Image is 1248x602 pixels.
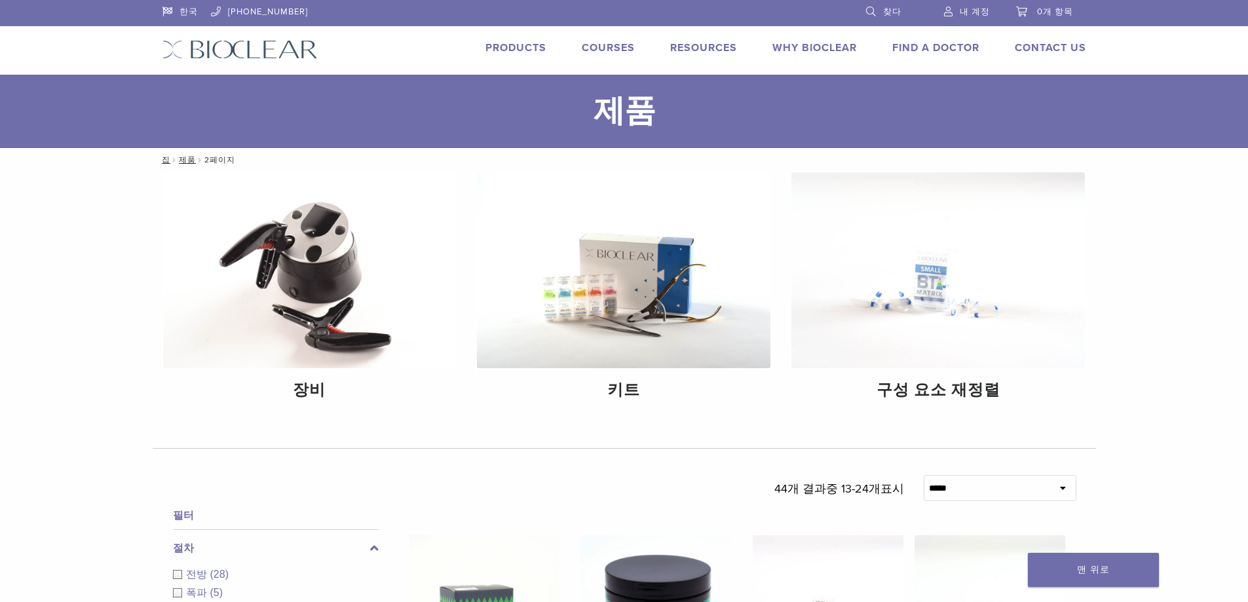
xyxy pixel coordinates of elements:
font: (28) [210,569,229,580]
font: 집 [162,155,170,164]
font: 키트 [607,381,640,400]
a: Why Bioclear [772,41,857,54]
font: 중 13-24개 [826,481,880,496]
font: 구성 요소 재정렬 [877,381,1000,400]
font: 맨 위로 [1077,564,1110,575]
a: 집 [158,155,170,164]
font: 0개 항목 [1037,7,1073,17]
a: Resources [670,41,737,54]
a: 장비 [163,172,457,411]
a: Products [485,41,546,54]
font: 제품 [594,92,655,130]
font: 한국 [180,7,198,17]
font: [PHONE_NUMBER] [228,7,308,17]
img: 장비 [163,172,457,368]
font: 표시 [880,481,904,496]
font: 폭파 [186,587,207,598]
a: 맨 위로 [1028,553,1159,587]
font: 장비 [293,381,326,400]
img: 구성 요소 재정렬 [791,172,1085,368]
font: 전방 [186,569,207,580]
font: 찾다 [883,7,901,17]
img: 키트 [477,172,770,368]
font: 내 계정 [960,7,990,17]
a: 제품 [179,155,196,164]
font: 절차 [173,542,194,554]
font: 44개 결과 [774,481,826,496]
font: 필터 [173,509,194,522]
a: Find A Doctor [892,41,979,54]
font: (5) [210,587,223,598]
img: 바이오클리어 [162,40,318,59]
a: 키트 [477,172,770,411]
a: Courses [582,41,635,54]
font: 2페이지 [204,155,235,164]
a: 구성 요소 재정렬 [791,172,1085,411]
a: Contact Us [1015,41,1086,54]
